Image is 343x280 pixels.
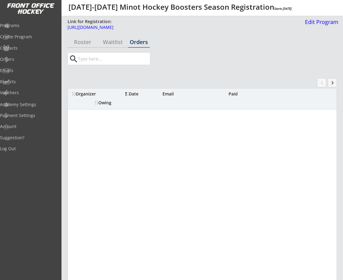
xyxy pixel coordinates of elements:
[68,25,301,29] div: [URL][DOMAIN_NAME]
[98,39,128,45] div: Waitlist
[95,101,118,105] div: Owing
[72,92,122,96] div: Organizer
[68,25,301,33] a: [URL][DOMAIN_NAME]
[229,92,261,96] div: Paid
[303,19,338,25] div: Edit Program
[77,53,150,65] input: Type here...
[128,39,150,45] div: Orders
[125,92,158,96] div: Date
[68,54,79,64] button: search
[317,78,326,87] button: chevron_left
[163,92,227,96] div: Email
[328,78,337,87] button: keyboard_arrow_right
[274,6,292,11] em: Starts [DATE]
[68,39,98,45] div: Roster
[68,19,113,25] div: Link for Registration:
[303,19,338,30] a: Edit Program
